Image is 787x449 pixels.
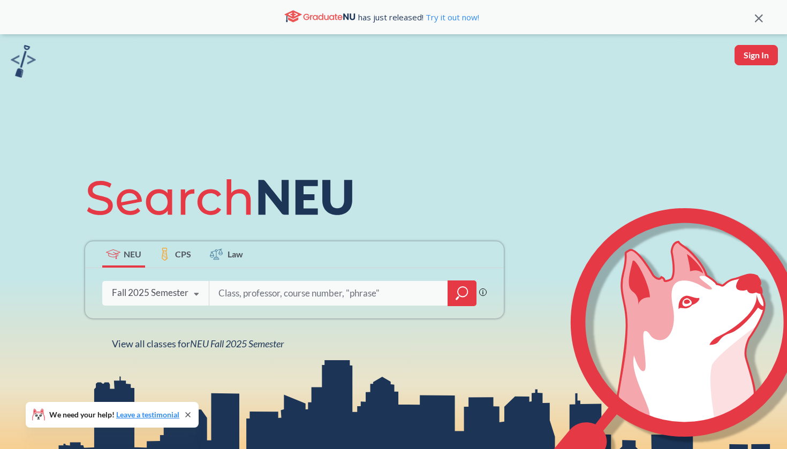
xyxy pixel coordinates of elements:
a: sandbox logo [11,45,36,81]
input: Class, professor, course number, "phrase" [217,282,440,305]
div: magnifying glass [448,280,476,306]
span: CPS [175,248,191,260]
span: NEU [124,248,141,260]
span: Law [228,248,243,260]
span: View all classes for [112,338,284,349]
a: Try it out now! [423,12,479,22]
svg: magnifying glass [456,286,468,301]
button: Sign In [735,45,778,65]
div: Fall 2025 Semester [112,287,188,299]
span: We need your help! [49,411,179,418]
a: Leave a testimonial [116,410,179,419]
img: sandbox logo [11,45,36,78]
span: NEU Fall 2025 Semester [190,338,284,349]
span: has just released! [358,11,479,23]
